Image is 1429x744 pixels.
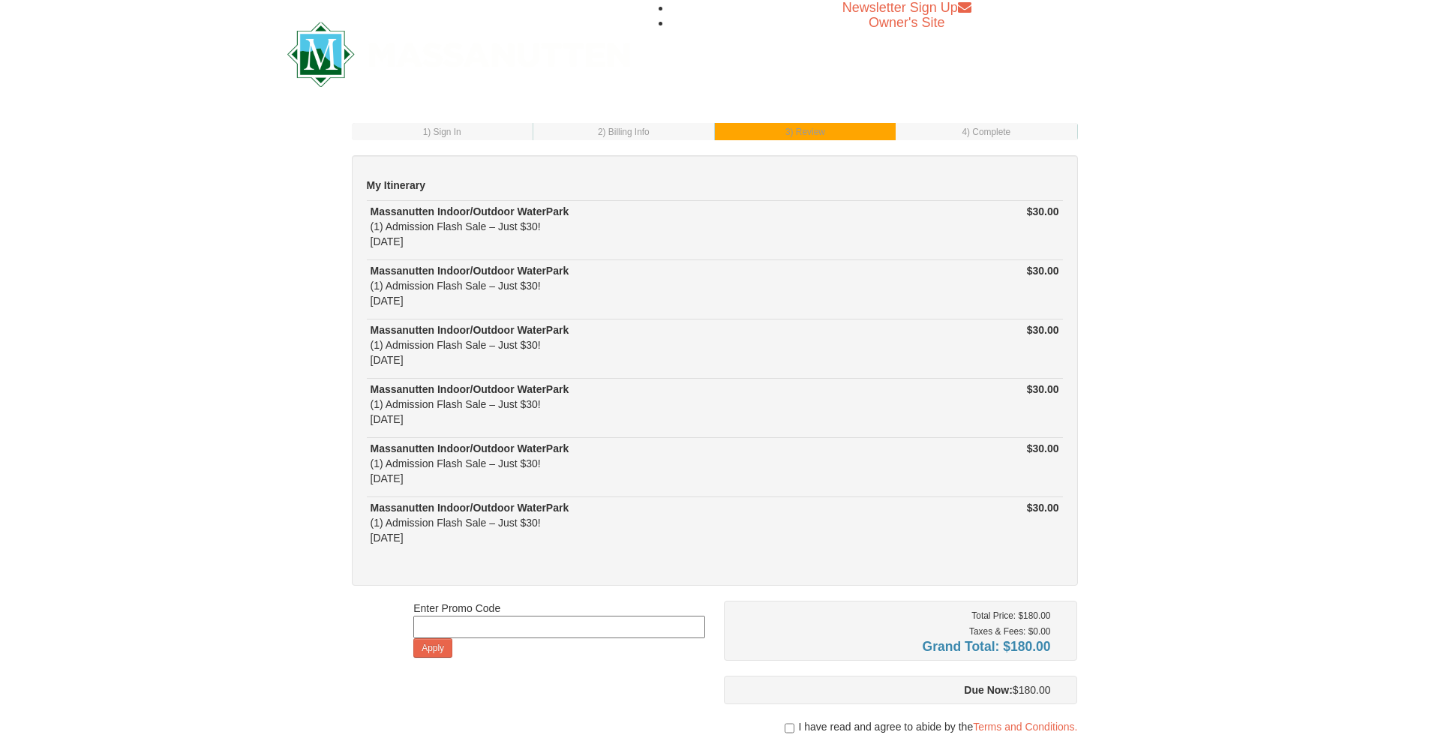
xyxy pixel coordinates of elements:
[287,22,631,87] img: Massanutten Resort Logo
[371,205,569,217] strong: Massanutten Indoor/Outdoor WaterPark
[973,721,1077,733] a: Terms and Conditions.
[371,204,813,249] div: (1) Admission Flash Sale – Just $30! [DATE]
[371,263,813,308] div: (1) Admission Flash Sale – Just $30! [DATE]
[371,265,569,277] strong: Massanutten Indoor/Outdoor WaterPark
[371,382,813,427] div: (1) Admission Flash Sale – Just $30! [DATE]
[371,383,569,395] strong: Massanutten Indoor/Outdoor WaterPark
[423,127,461,137] small: 1
[869,15,944,30] a: Owner's Site
[287,34,631,70] a: Massanutten Resort
[371,324,569,336] strong: Massanutten Indoor/Outdoor WaterPark
[1027,265,1059,277] strong: $30.00
[1027,502,1059,514] strong: $30.00
[1027,442,1059,454] strong: $30.00
[413,601,705,658] div: Enter Promo Code
[371,500,813,545] div: (1) Admission Flash Sale – Just $30! [DATE]
[735,639,1051,654] h4: Grand Total: $180.00
[371,442,569,454] strong: Massanutten Indoor/Outdoor WaterPark
[971,610,1050,621] small: Total Price: $180.00
[371,502,569,514] strong: Massanutten Indoor/Outdoor WaterPark
[371,441,813,486] div: (1) Admission Flash Sale – Just $30! [DATE]
[1027,205,1059,217] strong: $30.00
[367,178,1063,193] h5: My Itinerary
[798,719,1077,734] span: I have read and agree to abide by the
[1027,383,1059,395] strong: $30.00
[964,684,1013,696] strong: Due Now:
[603,127,650,137] span: ) Billing Info
[967,127,1010,137] span: ) Complete
[785,127,825,137] small: 3
[962,127,1010,137] small: 4
[371,322,813,367] div: (1) Admission Flash Sale – Just $30! [DATE]
[428,127,461,137] span: ) Sign In
[735,682,1051,697] div: $180.00
[791,127,825,137] span: ) Review
[598,127,650,137] small: 2
[1027,324,1059,336] strong: $30.00
[969,626,1050,637] small: Taxes & Fees: $0.00
[413,638,452,658] button: Apply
